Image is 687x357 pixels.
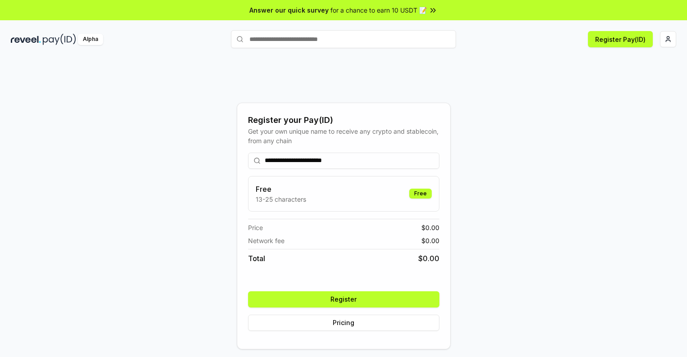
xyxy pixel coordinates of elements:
[249,5,329,15] span: Answer our quick survey
[330,5,427,15] span: for a chance to earn 10 USDT 📝
[248,291,439,307] button: Register
[11,34,41,45] img: reveel_dark
[256,184,306,194] h3: Free
[421,223,439,232] span: $ 0.00
[248,127,439,145] div: Get your own unique name to receive any crypto and stablecoin, from any chain
[256,194,306,204] p: 13-25 characters
[418,253,439,264] span: $ 0.00
[588,31,653,47] button: Register Pay(ID)
[43,34,76,45] img: pay_id
[248,114,439,127] div: Register your Pay(ID)
[248,236,285,245] span: Network fee
[248,223,263,232] span: Price
[248,253,265,264] span: Total
[409,189,432,199] div: Free
[421,236,439,245] span: $ 0.00
[248,315,439,331] button: Pricing
[78,34,103,45] div: Alpha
